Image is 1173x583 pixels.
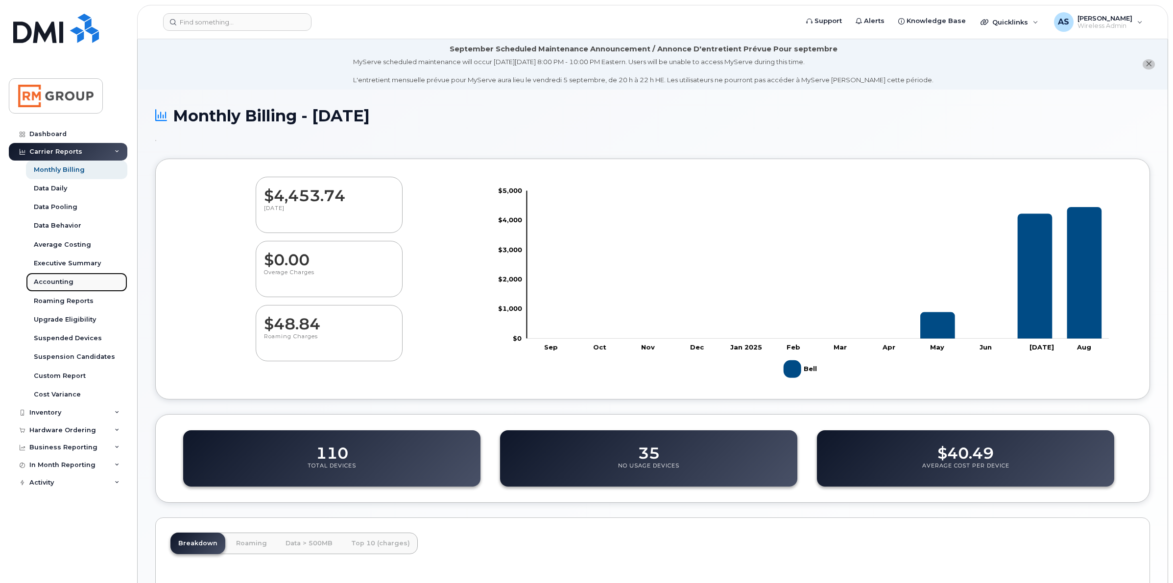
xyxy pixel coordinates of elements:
[931,343,945,351] tspan: May
[638,435,660,462] dd: 35
[170,533,225,554] a: Breakdown
[922,462,1009,480] p: Average Cost Per Device
[498,216,522,224] tspan: $4,000
[155,107,1150,124] h1: Monthly Billing - [DATE]
[980,343,992,351] tspan: Jun
[534,207,1101,339] g: Bell
[264,205,394,222] p: [DATE]
[264,177,394,205] dd: $4,453.74
[278,533,340,554] a: Data > 500MB
[1029,343,1054,351] tspan: [DATE]
[1143,59,1155,70] button: close notification
[937,435,994,462] dd: $40.49
[353,57,934,85] div: MyServe scheduled maintenance will occur [DATE][DATE] 8:00 PM - 10:00 PM Eastern. Users will be u...
[787,343,800,351] tspan: Feb
[264,269,394,286] p: Overage Charges
[784,356,819,382] g: Legend
[308,462,356,480] p: Total Devices
[498,304,522,312] tspan: $1,000
[730,343,762,351] tspan: Jan 2025
[264,333,394,350] p: Roaming Charges
[498,187,522,194] tspan: $5,000
[450,44,838,54] div: September Scheduled Maintenance Announcement / Annonce D'entretient Prévue Pour septembre
[1077,343,1091,351] tspan: Aug
[544,343,558,351] tspan: Sep
[228,533,275,554] a: Roaming
[498,275,522,283] tspan: $2,000
[264,241,394,269] dd: $0.00
[834,343,847,351] tspan: Mar
[690,343,704,351] tspan: Dec
[618,462,679,480] p: No Usage Devices
[513,334,522,342] tspan: $0
[784,356,819,382] g: Bell
[593,343,606,351] tspan: Oct
[882,343,895,351] tspan: Apr
[498,187,1109,382] g: Chart
[343,533,418,554] a: Top 10 (charges)
[641,343,655,351] tspan: Nov
[316,435,348,462] dd: 110
[498,245,522,253] tspan: $3,000
[264,305,394,333] dd: $48.84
